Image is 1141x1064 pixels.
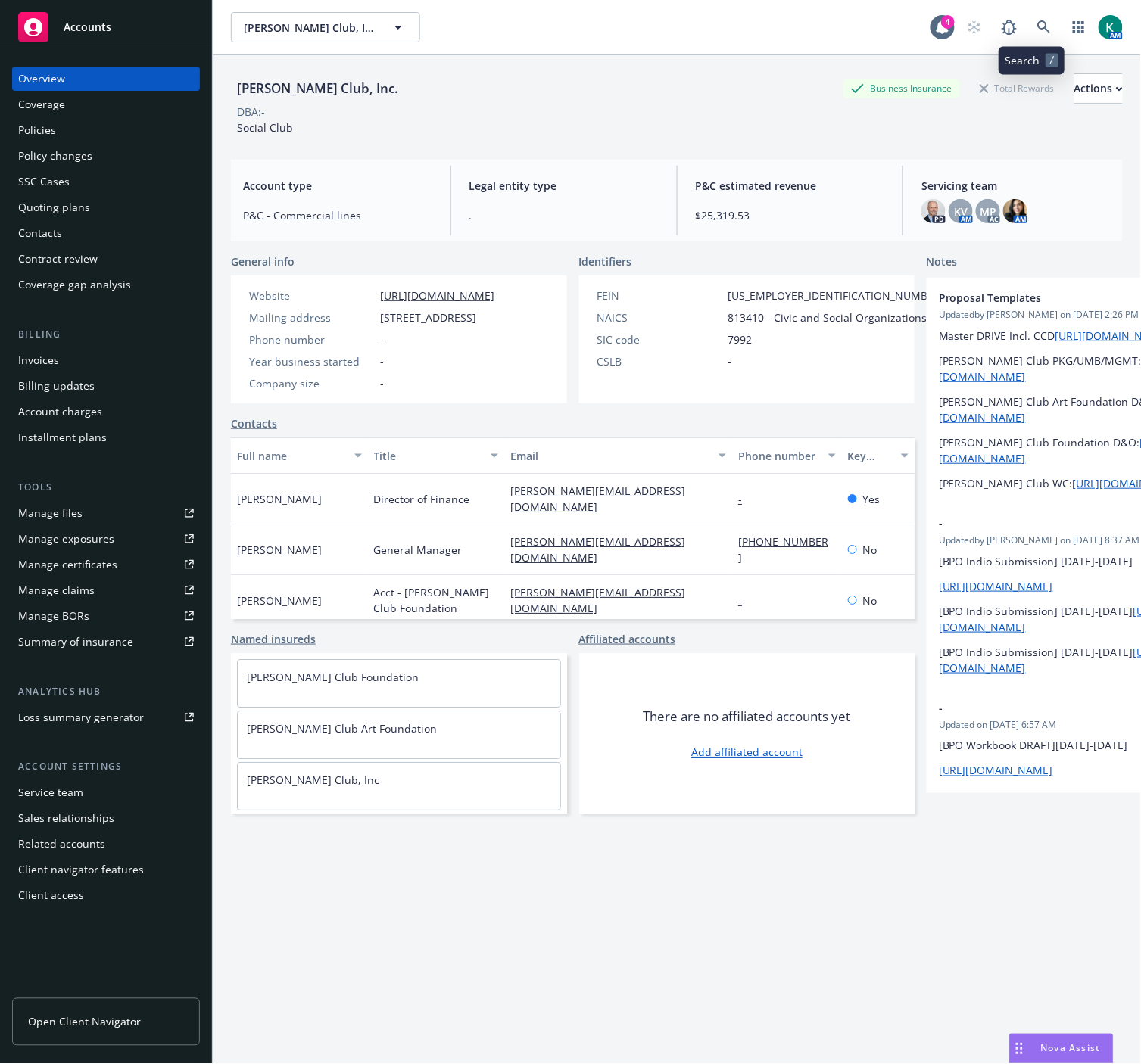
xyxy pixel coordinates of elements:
div: Email [510,448,709,464]
div: Company size [249,375,374,391]
span: [PERSON_NAME] [237,593,322,608]
a: [URL][DOMAIN_NAME] [939,579,1053,593]
a: Loss summary generator [12,705,200,730]
a: Client navigator features [12,858,200,882]
a: Manage files [12,501,200,525]
div: Tools [12,480,200,495]
a: [PERSON_NAME][EMAIL_ADDRESS][DOMAIN_NAME] [510,585,685,615]
a: [PERSON_NAME] Club Foundation [247,670,419,684]
div: Billing [12,327,200,342]
a: Add affiliated account [691,744,803,760]
span: Manage exposures [12,527,200,551]
button: Title [368,437,505,474]
a: Client access [12,884,200,908]
button: Email [504,437,732,474]
span: [PERSON_NAME] [237,542,322,558]
a: Policy changes [12,144,200,168]
div: Overview [18,67,65,91]
span: [US_EMPLOYER_IDENTIFICATION_NUMBER] [728,288,945,303]
span: Legal entity type [469,178,659,194]
img: photo [921,199,946,223]
img: photo [1099,15,1123,39]
div: Manage BORs [18,604,89,628]
div: Policies [18,118,56,142]
span: [PERSON_NAME] Club, Inc. [244,20,375,36]
a: Report a Bug [994,12,1024,42]
a: Contract review [12,247,200,271]
a: Policies [12,118,200,142]
div: SSC Cases [18,170,70,194]
div: Full name [237,448,345,464]
a: Service team [12,781,200,805]
div: Policy changes [18,144,92,168]
a: Invoices [12,348,200,372]
a: [PERSON_NAME] Club, Inc [247,773,379,787]
a: Account charges [12,400,200,424]
span: There are no affiliated accounts yet [643,708,850,726]
span: Nova Assist [1041,1042,1101,1055]
div: Account charges [18,400,102,424]
a: Sales relationships [12,807,200,831]
a: [PERSON_NAME] Club Art Foundation [247,721,437,736]
div: FEIN [597,288,722,303]
span: Acct - [PERSON_NAME] Club Foundation [374,584,499,616]
span: Servicing team [921,178,1111,194]
div: Business Insurance [843,79,960,98]
a: Quoting plans [12,195,200,219]
div: DBA: - [237,104,265,120]
span: No [863,593,878,608]
a: Installment plans [12,425,200,450]
a: Affiliated accounts [579,631,676,647]
span: Account type [243,178,432,194]
div: Installment plans [18,425,107,450]
div: Website [249,288,374,303]
a: [URL][DOMAIN_NAME] [939,764,1053,778]
div: Mailing address [249,310,374,325]
div: Quoting plans [18,195,90,219]
span: No [863,542,878,558]
div: NAICS [597,310,722,325]
a: Coverage [12,92,200,117]
a: Named insureds [231,631,316,647]
span: . [469,207,659,223]
a: SSC Cases [12,170,200,194]
button: Phone number [732,437,841,474]
div: [PERSON_NAME] Club, Inc. [231,79,404,98]
div: Key contact [848,448,892,464]
div: Service team [18,781,83,805]
a: Manage claims [12,578,200,602]
a: Switch app [1064,12,1094,42]
a: [URL][DOMAIN_NAME] [380,288,494,303]
span: P&C - Commercial lines [243,207,432,223]
div: CSLB [597,353,722,369]
div: Account settings [12,760,200,775]
a: Summary of insurance [12,630,200,654]
span: Open Client Navigator [28,1014,141,1030]
div: Client access [18,884,84,908]
div: Sales relationships [18,807,114,831]
a: Contacts [12,221,200,245]
div: Manage claims [18,578,95,602]
span: - [380,331,384,347]
div: Client navigator features [18,858,144,882]
a: Related accounts [12,832,200,857]
a: Search [1029,12,1059,42]
div: Billing updates [18,374,95,398]
button: Key contact [842,437,915,474]
div: Total Rewards [972,79,1062,98]
span: Accounts [64,21,111,33]
span: Yes [863,491,881,507]
div: Manage certificates [18,552,117,577]
div: SIC code [597,331,722,347]
span: Identifiers [579,254,632,269]
div: Year business started [249,353,374,369]
div: Phone number [249,331,374,347]
span: $25,319.53 [696,207,885,223]
div: Invoices [18,348,59,372]
div: Analytics hub [12,684,200,699]
div: Contract review [18,247,98,271]
a: [PERSON_NAME][EMAIL_ADDRESS][DOMAIN_NAME] [510,484,685,514]
div: Contacts [18,221,62,245]
button: Nova Assist [1009,1034,1114,1064]
span: Social Club [237,120,293,135]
